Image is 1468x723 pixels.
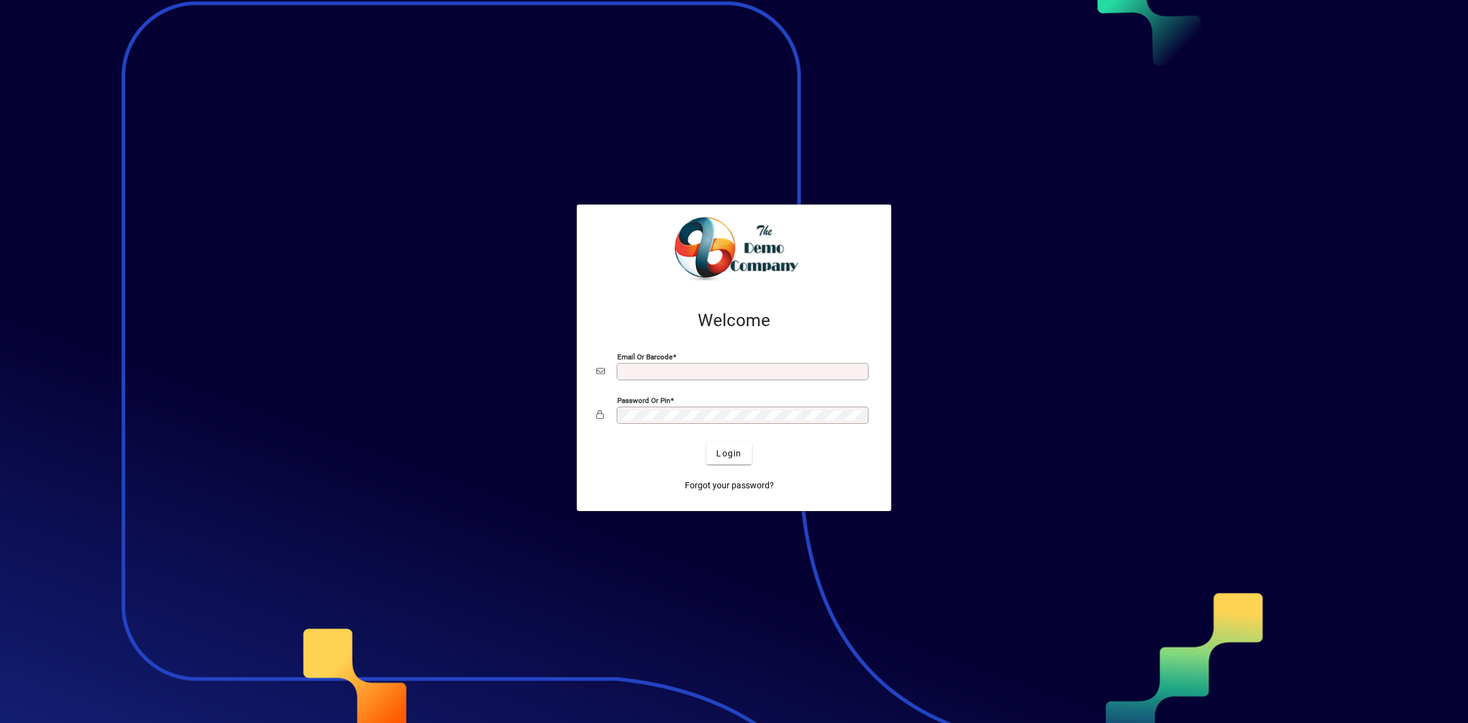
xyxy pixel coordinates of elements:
[706,442,751,464] button: Login
[680,474,779,496] a: Forgot your password?
[596,310,872,331] h2: Welcome
[716,447,741,460] span: Login
[617,353,673,361] mat-label: Email or Barcode
[617,396,670,405] mat-label: Password or Pin
[685,479,774,492] span: Forgot your password?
